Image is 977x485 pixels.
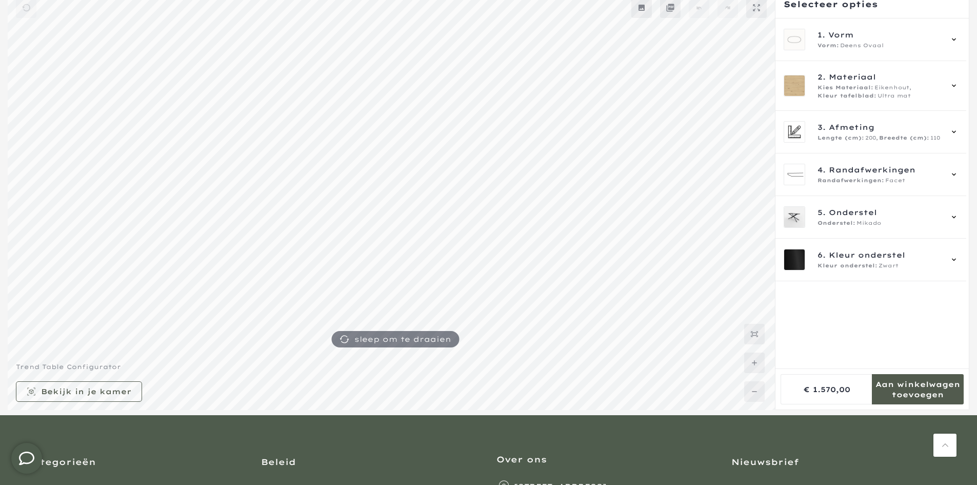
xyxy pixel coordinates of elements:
[26,456,246,468] h3: Categorieën
[933,434,956,457] a: Terug naar boven
[496,454,716,465] h3: Over ons
[1,433,52,484] iframe: toggle-frame
[261,456,481,468] h3: Beleid
[731,456,951,468] h3: Nieuwsbrief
